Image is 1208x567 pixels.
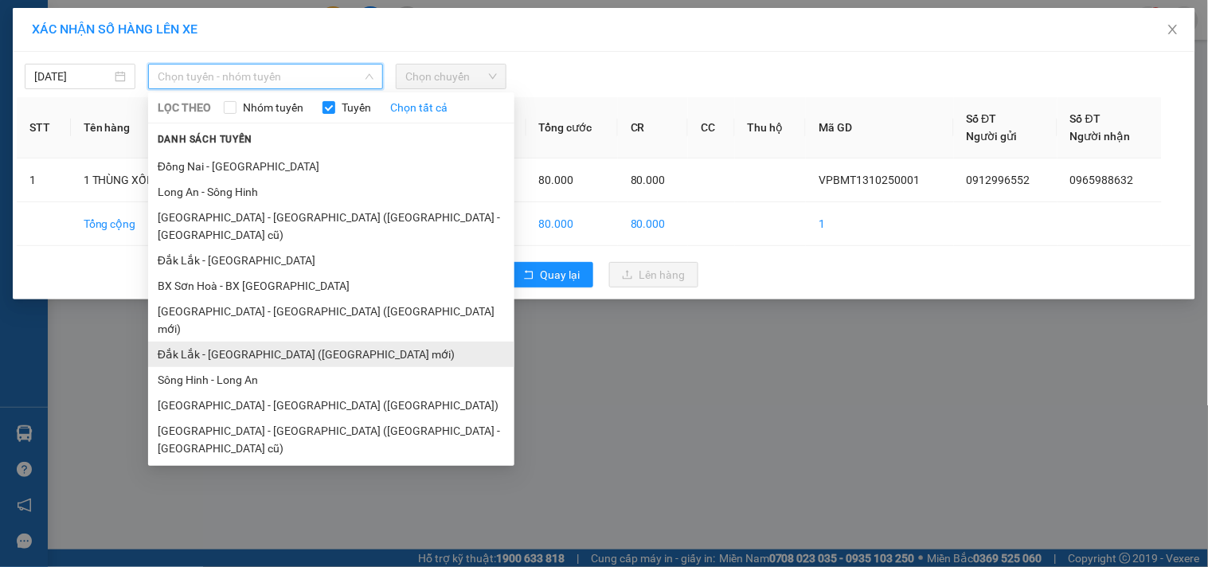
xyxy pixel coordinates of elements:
th: CC [688,97,734,158]
li: Đắk Lắk - [GEOGRAPHIC_DATA] ([GEOGRAPHIC_DATA] mới) [148,342,514,367]
span: down [365,72,374,81]
span: 80.000 [631,174,666,186]
td: 1 [806,202,953,246]
th: CR [618,97,689,158]
span: DĐ: [136,83,159,100]
td: 80.000 [618,202,689,246]
td: 1 [17,158,71,202]
div: DỌC ĐƯỜNG [136,14,248,52]
li: [GEOGRAPHIC_DATA] - [GEOGRAPHIC_DATA] ([GEOGRAPHIC_DATA] mới) [148,299,514,342]
li: Long An - Sông Hinh [148,179,514,205]
span: Gửi: [14,15,38,32]
th: Mã GD [806,97,953,158]
button: Close [1151,8,1195,53]
th: STT [17,97,71,158]
a: Chọn tất cả [390,99,448,116]
span: Tuyến [335,99,377,116]
span: 0965988632 [1070,174,1134,186]
span: close [1167,23,1179,36]
th: Thu hộ [735,97,807,158]
button: rollbackQuay lại [510,262,593,287]
li: Đắk Lắk - [GEOGRAPHIC_DATA] [148,248,514,273]
th: Tổng cước [526,97,618,158]
td: 1 THÙNG XỐP [71,158,183,202]
span: Người gửi [967,130,1018,143]
div: Văn Phòng Buôn Ma Thuột [14,14,125,71]
span: Người nhận [1070,130,1131,143]
th: Tên hàng [71,97,183,158]
div: 0912996552 [14,71,125,93]
span: 0912996552 [967,174,1030,186]
span: Nhóm tuyến [237,99,310,116]
span: VPBMT1310250001 [819,174,920,186]
input: 13/10/2025 [34,68,111,85]
span: Chọn chuyến [405,65,497,88]
span: LỌC THEO [158,99,211,116]
span: Số ĐT [1070,112,1100,125]
span: Quay lại [541,266,581,283]
span: Nhận: [136,15,174,32]
span: Danh sách tuyến [148,132,262,147]
td: 80.000 [526,202,618,246]
td: Tổng cộng [71,202,183,246]
li: Sông Hinh - Long An [148,367,514,393]
div: 0965988632 [136,52,248,74]
button: uploadLên hàng [609,262,698,287]
span: rollback [523,269,534,282]
span: Số ĐT [967,112,997,125]
li: BX Sơn Hoà - BX [GEOGRAPHIC_DATA] [148,273,514,299]
span: 80.000 [539,174,574,186]
span: N4 GÒ MÂY [136,74,228,130]
span: Chọn tuyến - nhóm tuyến [158,65,373,88]
span: XÁC NHẬN SỐ HÀNG LÊN XE [32,22,197,37]
li: Đồng Nai - [GEOGRAPHIC_DATA] [148,154,514,179]
li: [GEOGRAPHIC_DATA] - [GEOGRAPHIC_DATA] ([GEOGRAPHIC_DATA] - [GEOGRAPHIC_DATA] cũ) [148,418,514,461]
li: [GEOGRAPHIC_DATA] - [GEOGRAPHIC_DATA] ([GEOGRAPHIC_DATA]) [148,393,514,418]
li: [GEOGRAPHIC_DATA] - [GEOGRAPHIC_DATA] ([GEOGRAPHIC_DATA] - [GEOGRAPHIC_DATA] cũ) [148,205,514,248]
